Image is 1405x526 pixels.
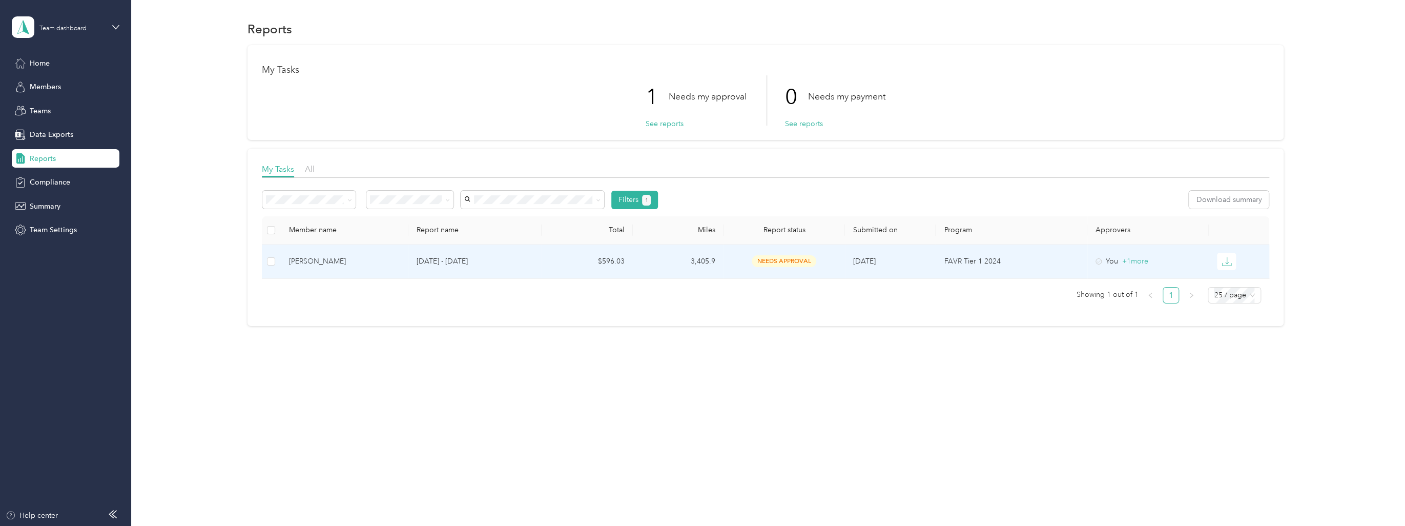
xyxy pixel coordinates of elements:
div: Team dashboard [39,26,87,32]
button: 1 [642,195,651,206]
div: Total [550,226,624,234]
th: Submitted on [845,216,936,245]
div: You [1096,256,1201,267]
span: My Tasks [262,164,294,174]
span: [DATE] [853,257,876,266]
h1: My Tasks [262,65,1270,75]
p: Needs my payment [808,90,885,103]
p: 0 [785,75,808,118]
span: + 1 more [1122,257,1148,266]
td: $596.03 [542,245,632,279]
span: Data Exports [30,129,73,140]
th: Member name [281,216,408,245]
p: [DATE] - [DATE] [417,256,533,267]
button: See reports [785,118,823,129]
th: Program [936,216,1087,245]
p: 1 [646,75,669,118]
span: Teams [30,106,51,116]
span: All [305,164,315,174]
th: Approvers [1087,216,1209,245]
div: Member name [289,226,400,234]
div: Page Size [1208,287,1261,304]
li: Previous Page [1142,287,1159,304]
span: Home [30,58,50,69]
div: Miles [641,226,715,234]
button: See reports [646,118,684,129]
li: Next Page [1183,287,1200,304]
div: [PERSON_NAME] [289,256,400,267]
span: Showing 1 out of 1 [1076,287,1138,302]
span: left [1147,292,1153,298]
a: 1 [1163,288,1179,303]
span: Team Settings [30,225,77,235]
h1: Reports [247,24,292,34]
span: Report status [732,226,837,234]
span: needs approval [752,255,816,267]
button: Help center [6,510,58,521]
p: FAVR Tier 1 2024 [944,256,1079,267]
button: left [1142,287,1159,304]
p: Needs my approval [669,90,747,103]
span: 1 [645,196,648,205]
button: Download summary [1189,191,1269,209]
td: FAVR Tier 1 2024 [936,245,1087,279]
td: 3,405.9 [633,245,724,279]
span: 25 / page [1214,288,1255,303]
span: Compliance [30,177,70,188]
button: right [1183,287,1200,304]
span: Reports [30,153,56,164]
th: Report name [408,216,542,245]
iframe: Everlance-gr Chat Button Frame [1348,469,1405,526]
span: Members [30,82,61,92]
button: Filters1 [611,191,658,209]
span: right [1188,292,1194,298]
span: Summary [30,201,60,212]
